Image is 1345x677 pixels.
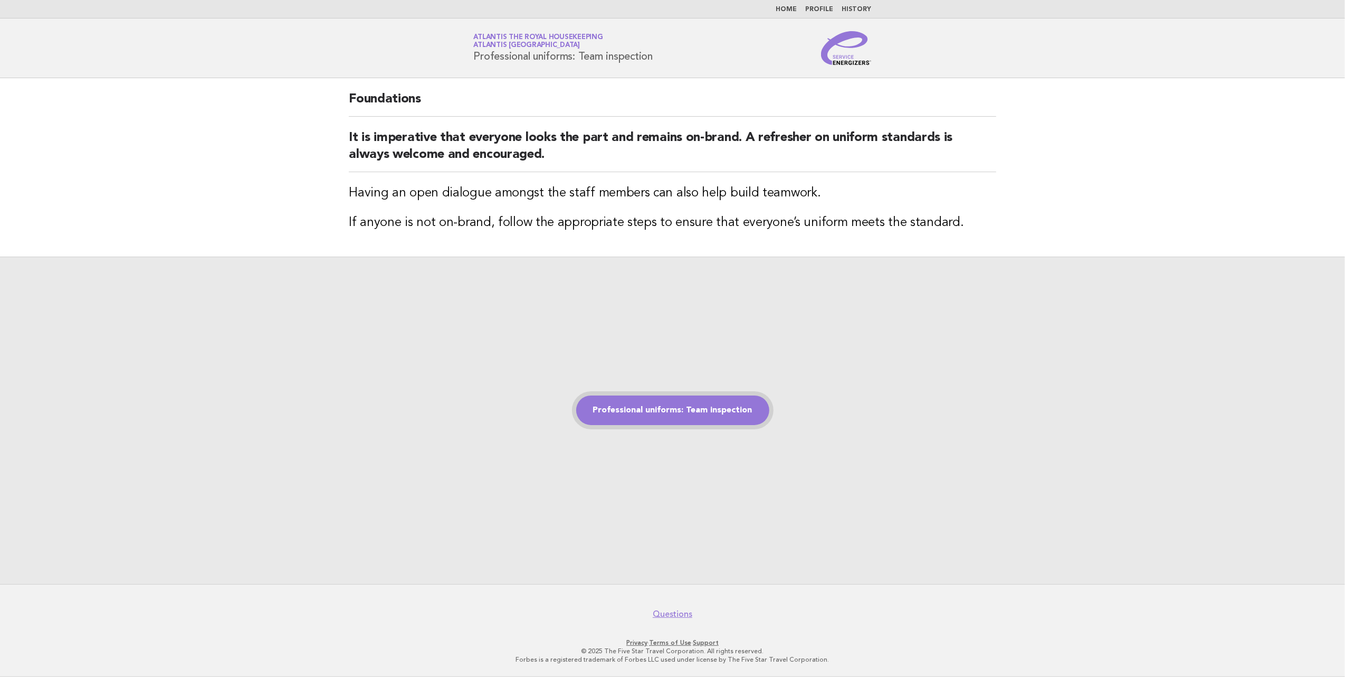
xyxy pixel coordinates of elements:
[349,185,996,202] h3: Having an open dialogue amongst the staff members can also help build teamwork.
[649,639,691,646] a: Terms of Use
[350,647,996,655] p: © 2025 The Five Star Travel Corporation. All rights reserved.
[349,129,996,172] h2: It is imperative that everyone looks the part and remains on-brand. A refresher on uniform standa...
[693,639,719,646] a: Support
[576,396,769,425] a: Professional uniforms: Team inspection
[842,6,872,13] a: History
[474,34,603,49] a: Atlantis the Royal HousekeepingAtlantis [GEOGRAPHIC_DATA]
[350,638,996,647] p: · ·
[653,609,692,619] a: Questions
[474,34,653,62] h1: Professional uniforms: Team inspection
[349,214,996,231] h3: If anyone is not on-brand, follow the appropriate steps to ensure that everyone’s uniform meets t...
[349,91,996,117] h2: Foundations
[806,6,834,13] a: Profile
[776,6,797,13] a: Home
[626,639,647,646] a: Privacy
[350,655,996,664] p: Forbes is a registered trademark of Forbes LLC used under license by The Five Star Travel Corpora...
[474,42,580,49] span: Atlantis [GEOGRAPHIC_DATA]
[821,31,872,65] img: Service Energizers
